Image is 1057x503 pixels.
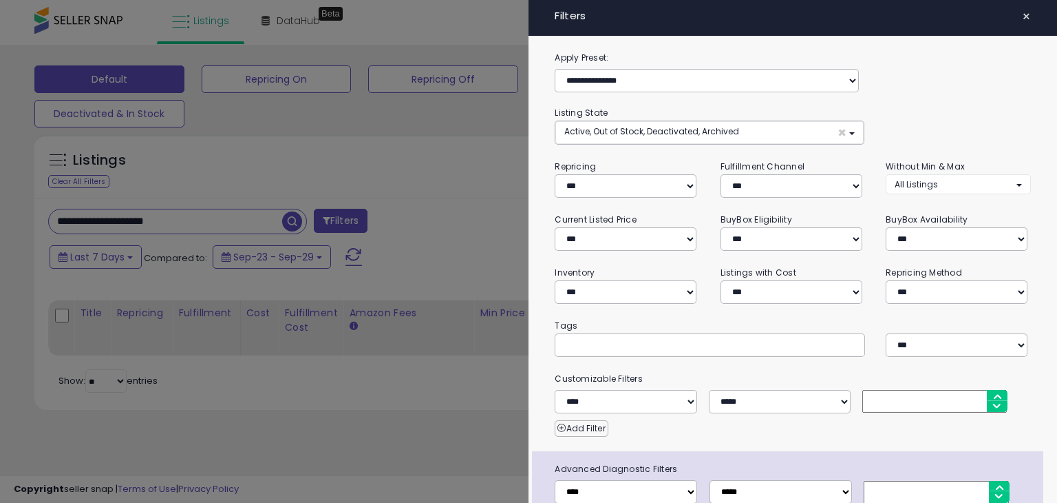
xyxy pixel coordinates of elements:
small: Tags [544,318,1040,333]
small: Current Listed Price [555,214,636,225]
button: Add Filter [555,420,608,437]
small: Inventory [555,267,595,278]
h4: Filters [555,10,1030,22]
small: Fulfillment Channel [720,161,804,172]
small: Customizable Filters [544,371,1040,387]
small: Without Min & Max [886,161,965,172]
button: Active, Out of Stock, Deactivated, Archived × [555,121,863,144]
small: Repricing [555,161,596,172]
span: Advanced Diagnostic Filters [544,462,1043,477]
span: Active, Out of Stock, Deactivated, Archived [564,125,739,137]
button: × [1016,7,1036,26]
span: × [1022,7,1031,26]
small: Listings with Cost [720,267,796,278]
small: Listing State [555,107,608,119]
span: All Listings [895,178,938,190]
button: All Listings [886,174,1030,194]
small: BuyBox Availability [886,214,968,225]
label: Apply Preset: [544,50,1040,65]
small: BuyBox Eligibility [720,214,792,225]
small: Repricing Method [886,267,962,278]
span: × [837,125,846,140]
